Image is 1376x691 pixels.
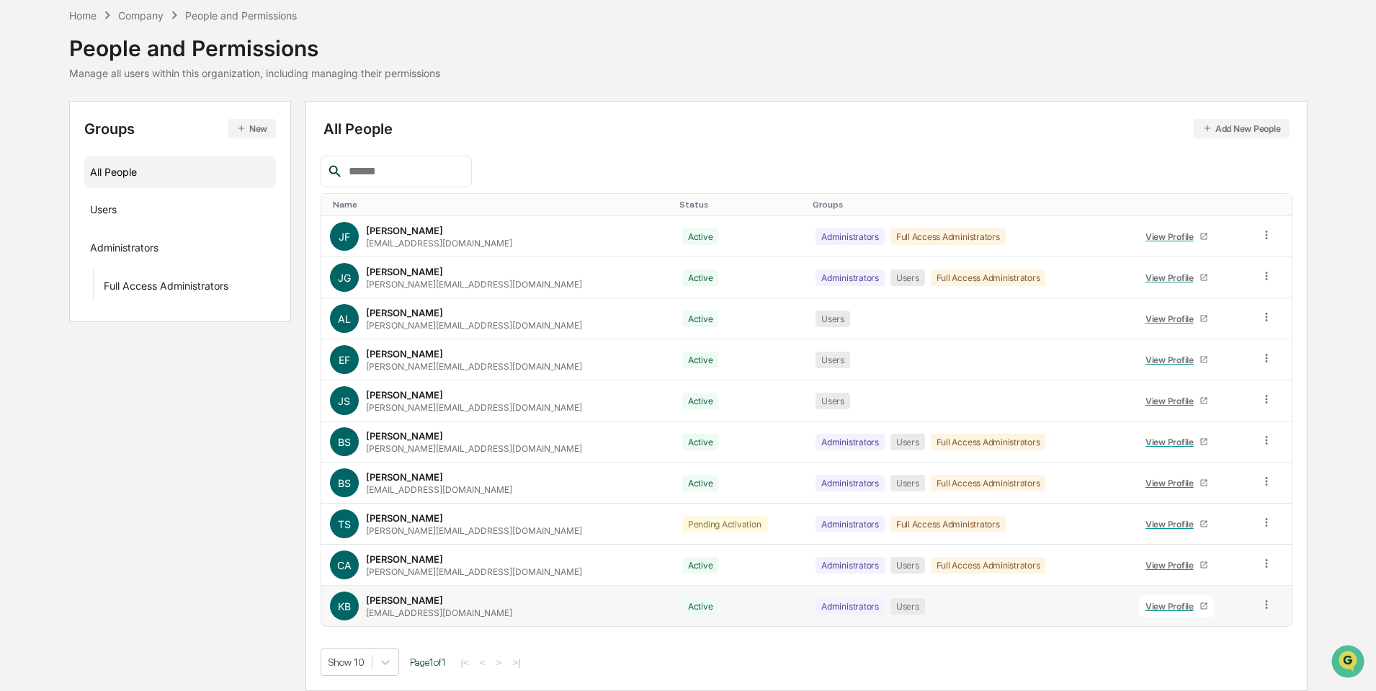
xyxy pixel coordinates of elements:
a: 🗄️Attestations [99,176,184,202]
div: View Profile [1145,437,1199,447]
span: Data Lookup [29,209,91,223]
div: Administrators [816,598,885,615]
div: [PERSON_NAME] [366,307,443,318]
div: Users [816,311,850,327]
img: 1746055101610-c473b297-6a78-478c-a979-82029cc54cd1 [14,110,40,136]
div: Toggle SortBy [1136,200,1245,210]
div: View Profile [1145,272,1199,283]
div: Full Access Administrators [931,269,1046,286]
span: KB [338,600,351,612]
a: View Profile [1139,431,1214,453]
div: Active [682,228,719,245]
button: |< [457,656,473,669]
div: [PERSON_NAME] [366,225,443,236]
div: Active [682,598,719,615]
div: [EMAIL_ADDRESS][DOMAIN_NAME] [366,484,512,495]
a: View Profile [1139,472,1214,494]
div: Administrators [816,434,885,450]
a: View Profile [1139,308,1214,330]
div: [PERSON_NAME] [366,389,443,401]
div: Start new chat [49,110,236,125]
div: [PERSON_NAME][EMAIL_ADDRESS][DOMAIN_NAME] [366,402,582,413]
div: Administrators [816,228,885,245]
span: EF [339,354,350,366]
div: Active [682,393,719,409]
div: Toggle SortBy [813,200,1125,210]
div: 🖐️ [14,183,26,195]
div: Active [682,311,719,327]
span: Pylon [143,244,174,255]
div: [EMAIL_ADDRESS][DOMAIN_NAME] [366,607,512,618]
div: Users [890,475,925,491]
a: View Profile [1139,349,1214,371]
div: Administrators [816,269,885,286]
span: TS [338,518,351,530]
div: [PERSON_NAME] [366,266,443,277]
div: [PERSON_NAME][EMAIL_ADDRESS][DOMAIN_NAME] [366,361,582,372]
div: 🔎 [14,210,26,222]
div: Active [682,269,719,286]
a: Powered byPylon [102,244,174,255]
div: [PERSON_NAME] [366,348,443,360]
div: People and Permissions [69,24,440,61]
span: JS [338,395,350,407]
div: Active [682,557,719,574]
div: All People [323,119,1290,138]
div: 🗄️ [104,183,116,195]
span: Attestations [119,182,179,196]
button: New [228,119,276,138]
div: View Profile [1145,313,1199,324]
p: How can we help? [14,30,262,53]
a: View Profile [1139,595,1214,618]
div: [PERSON_NAME][EMAIL_ADDRESS][DOMAIN_NAME] [366,525,582,536]
div: Users [890,598,925,615]
div: [PERSON_NAME] [366,594,443,606]
a: View Profile [1139,513,1214,535]
div: Groups [84,119,277,138]
a: 🖐️Preclearance [9,176,99,202]
a: View Profile [1139,226,1214,248]
div: [EMAIL_ADDRESS][DOMAIN_NAME] [366,238,512,249]
div: Manage all users within this organization, including managing their permissions [69,67,440,79]
div: Full Access Administrators [890,228,1006,245]
div: Users [890,269,925,286]
div: View Profile [1145,519,1199,530]
button: Add New People [1194,119,1290,138]
div: Full Access Administrators [104,280,228,297]
span: JF [339,231,350,243]
div: Users [816,393,850,409]
a: View Profile [1139,267,1214,289]
div: Active [682,475,719,491]
div: All People [90,160,271,184]
div: People and Permissions [185,9,297,22]
div: [PERSON_NAME][EMAIL_ADDRESS][DOMAIN_NAME] [366,566,582,577]
span: BS [338,436,351,448]
iframe: Open customer support [1330,643,1369,682]
div: [PERSON_NAME][EMAIL_ADDRESS][DOMAIN_NAME] [366,443,582,454]
div: View Profile [1145,231,1199,242]
div: Active [682,434,719,450]
div: [PERSON_NAME] [366,430,443,442]
div: Users [890,434,925,450]
div: View Profile [1145,601,1199,612]
div: Active [682,352,719,368]
div: [PERSON_NAME] [366,553,443,565]
div: [PERSON_NAME] [366,512,443,524]
div: Administrators [816,516,885,532]
div: View Profile [1145,478,1199,489]
div: Full Access Administrators [890,516,1006,532]
div: Toggle SortBy [333,200,668,210]
div: View Profile [1145,355,1199,365]
div: Users [90,203,117,220]
span: Page 1 of 1 [410,656,446,668]
span: JG [338,272,351,284]
div: Toggle SortBy [1263,200,1286,210]
button: Start new chat [245,115,262,132]
div: Users [890,557,925,574]
button: > [492,656,506,669]
div: Full Access Administrators [931,434,1046,450]
div: Home [69,9,97,22]
div: View Profile [1145,560,1199,571]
